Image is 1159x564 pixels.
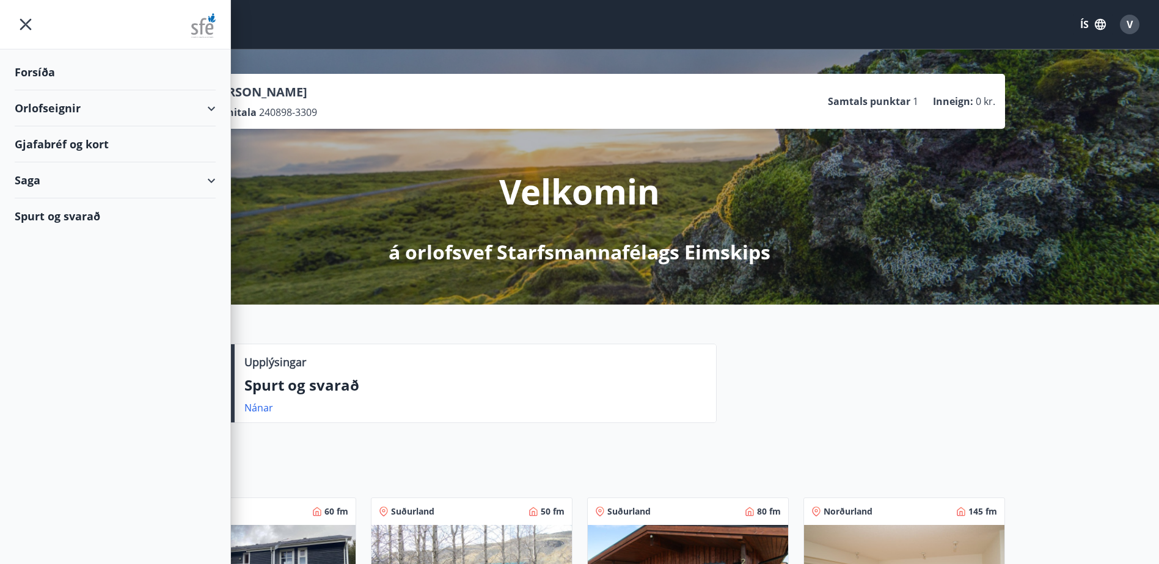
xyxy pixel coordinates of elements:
[15,162,216,198] div: Saga
[244,375,706,396] p: Spurt og svarað
[208,84,317,101] p: [PERSON_NAME]
[15,126,216,162] div: Gjafabréf og kort
[391,505,434,518] span: Suðurland
[191,13,216,38] img: union_logo
[607,505,651,518] span: Suðurland
[15,198,216,234] div: Spurt og svarað
[968,505,997,518] span: 145 fm
[976,95,995,108] span: 0 kr.
[824,505,872,518] span: Norðurland
[913,95,918,108] span: 1
[324,505,348,518] span: 60 fm
[15,90,216,126] div: Orlofseignir
[1127,18,1133,31] span: V
[389,239,770,266] p: á orlofsvef Starfsmannafélags Eimskips
[499,168,660,214] p: Velkomin
[1073,13,1113,35] button: ÍS
[1115,10,1144,39] button: V
[15,54,216,90] div: Forsíða
[828,95,910,108] p: Samtals punktar
[15,13,37,35] button: menu
[541,505,565,518] span: 50 fm
[757,505,781,518] span: 80 fm
[244,354,306,370] p: Upplýsingar
[259,106,317,119] span: 240898-3309
[244,401,273,414] a: Nánar
[208,106,257,119] p: Kennitala
[933,95,973,108] p: Inneign :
